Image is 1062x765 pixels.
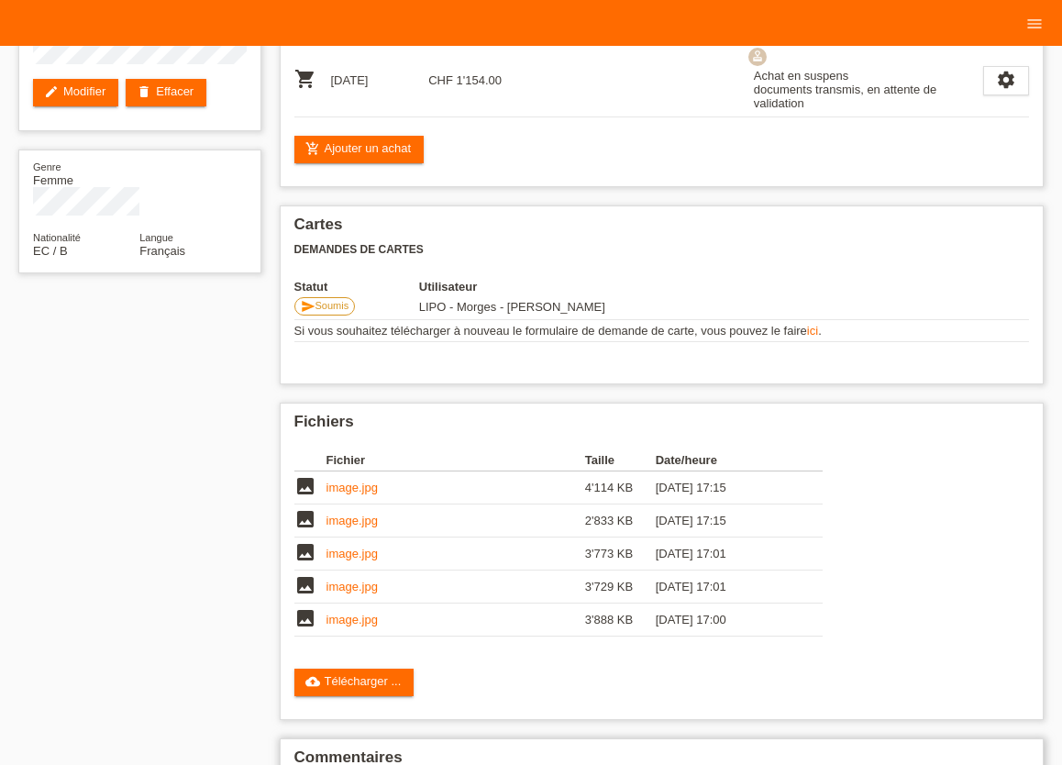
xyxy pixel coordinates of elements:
div: Achat en suspens documents transmis, en attente de validation [748,66,983,113]
td: 3'773 KB [585,538,656,571]
i: image [294,475,316,497]
a: deleteEffacer [126,79,206,106]
i: image [294,508,316,530]
h2: Cartes [294,216,1030,243]
span: 11.10.2025 [419,300,605,314]
td: 4'114 KB [585,471,656,504]
h3: Demandes de cartes [294,243,1030,257]
i: delete [137,84,151,99]
td: 2'833 KB [585,504,656,538]
a: image.jpg [326,580,378,593]
td: [DATE] 17:15 [656,504,797,538]
td: CHF 1'154.00 [428,44,526,117]
td: [DATE] 17:15 [656,471,797,504]
i: edit [44,84,59,99]
a: image.jpg [326,613,378,626]
a: menu [1016,17,1053,28]
td: Si vous souhaitez télécharger à nouveau le formulaire de demande de carte, vous pouvez le faire . [294,320,1030,342]
i: image [294,574,316,596]
span: Nationalité [33,232,81,243]
th: Date/heure [656,449,797,471]
i: add_shopping_cart [305,141,320,156]
td: [DATE] [331,44,429,117]
h2: Fichiers [294,413,1030,440]
td: [DATE] 17:00 [656,604,797,637]
div: Femme [33,160,139,187]
i: image [294,607,316,629]
td: 3'888 KB [585,604,656,637]
i: approval [751,50,764,62]
th: Fichier [326,449,585,471]
td: [DATE] 17:01 [656,571,797,604]
i: settings [996,70,1016,90]
th: Taille [585,449,656,471]
i: send [301,299,315,314]
i: cloud_upload [305,674,320,689]
th: Utilisateur [419,280,714,294]
i: menu [1025,15,1044,33]
a: image.jpg [326,547,378,560]
i: image [294,541,316,563]
a: ici [807,324,818,338]
span: Équateur / B / 01.09.2017 [33,244,68,258]
span: Langue [139,232,173,243]
td: 3'729 KB [585,571,656,604]
span: Français [139,244,185,258]
span: Soumis [315,300,349,311]
i: POSP00028617 [294,68,316,90]
a: add_shopping_cartAjouter un achat [294,136,425,163]
span: Genre [33,161,61,172]
th: Statut [294,280,419,294]
td: [DATE] 17:01 [656,538,797,571]
a: cloud_uploadTélécharger ... [294,669,415,696]
a: editModifier [33,79,118,106]
a: image.jpg [326,514,378,527]
a: image.jpg [326,481,378,494]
